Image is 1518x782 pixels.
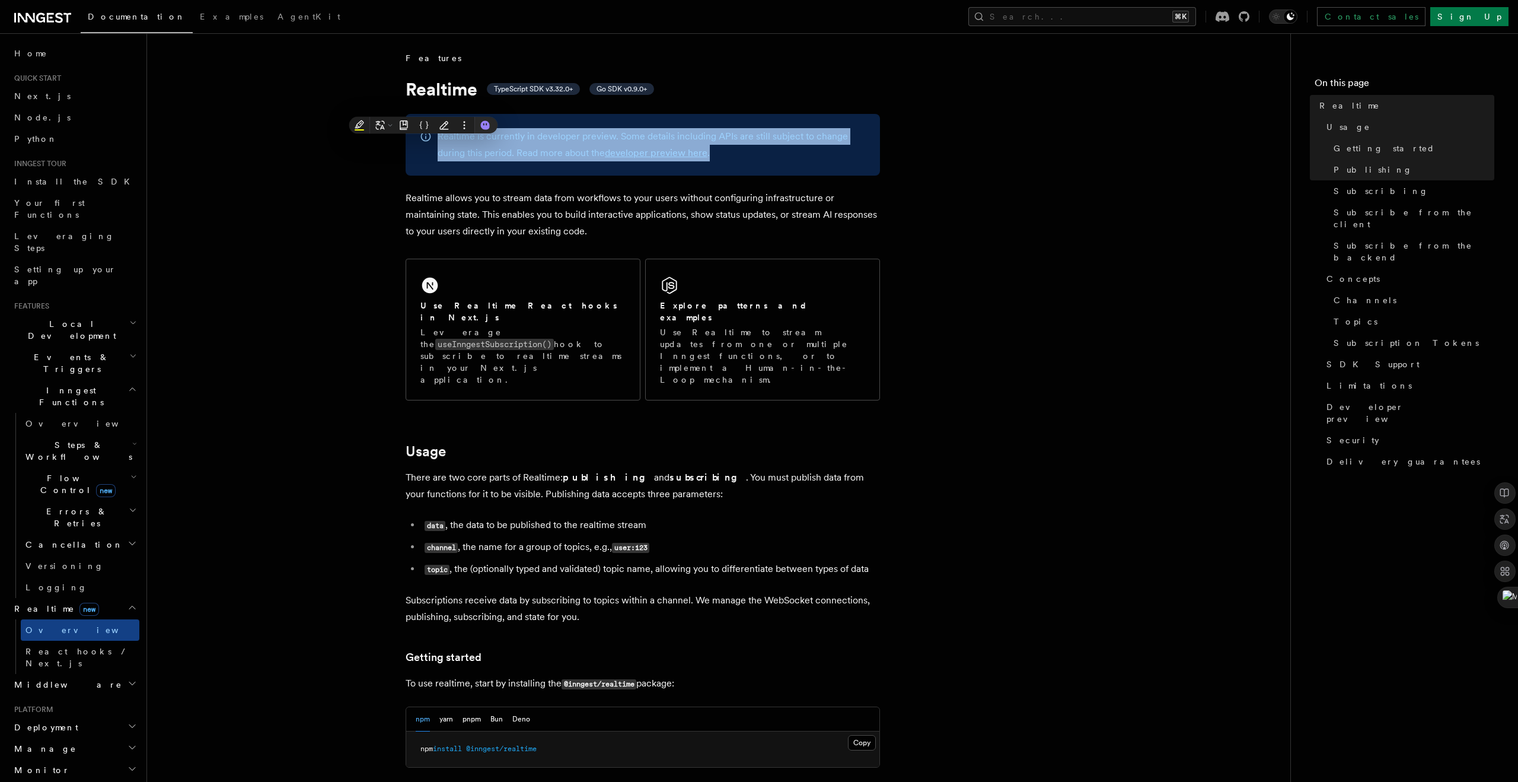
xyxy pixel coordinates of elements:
span: new [96,484,116,497]
a: Home [9,43,139,64]
a: Subscribing [1329,180,1494,202]
span: Documentation [88,12,186,21]
a: Security [1322,430,1494,451]
span: Next.js [14,91,71,101]
a: Subscribe from the backend [1329,235,1494,268]
a: Usage [406,443,446,460]
h1: Realtime [406,78,880,100]
li: , the (optionally typed and validated) topic name, allowing you to differentiate between types of... [421,561,880,578]
span: Go SDK v0.9.0+ [597,84,647,94]
p: Subscriptions receive data by subscribing to topics within a channel. We manage the WebSocket con... [406,592,880,625]
button: Cancellation [21,534,139,555]
a: Getting started [406,649,481,666]
span: Flow Control [21,472,130,496]
h4: On this page [1315,76,1494,95]
strong: subscribing [669,472,746,483]
span: Deployment [9,721,78,733]
h2: Use Realtime React hooks in Next.js [420,300,626,323]
span: new [79,603,99,616]
a: Examples [193,4,270,32]
a: Channels [1329,290,1494,311]
span: Quick start [9,74,61,83]
span: Concepts [1326,273,1380,285]
a: Use Realtime React hooks in Next.jsLeverage theuseInngestSubscription()hook to subscribe to realt... [406,259,640,400]
a: Delivery guarantees [1322,451,1494,472]
button: Toggle dark mode [1269,9,1297,24]
span: Features [9,301,49,311]
span: AgentKit [278,12,340,21]
span: Features [406,52,461,64]
span: Middleware [9,679,122,691]
span: Getting started [1334,142,1435,154]
span: Subscribing [1334,185,1428,197]
li: , the name for a group of topics, e.g., [421,539,880,556]
button: Copy [848,735,876,751]
button: Errors & Retries [21,501,139,534]
button: Steps & Workflows [21,434,139,468]
a: Developer preview [1322,396,1494,430]
button: pnpm [463,707,481,732]
span: Versioning [25,561,104,571]
button: Search...⌘K [968,7,1196,26]
a: Subscribe from the client [1329,202,1494,235]
a: Getting started [1329,138,1494,159]
code: user:123 [612,543,649,553]
a: Publishing [1329,159,1494,180]
span: Errors & Retries [21,506,129,529]
a: React hooks / Next.js [21,641,139,674]
a: Python [9,128,139,150]
button: Middleware [9,674,139,695]
button: Inngest Functions [9,380,139,413]
span: Cancellation [21,539,123,551]
kbd: ⌘K [1172,11,1189,23]
a: Your first Functions [9,192,139,225]
span: Realtime [1319,100,1380,112]
a: Sign Up [1430,7,1509,26]
code: channel [425,543,458,553]
span: SDK Support [1326,358,1420,370]
span: Platform [9,705,53,714]
span: Overview [25,419,148,428]
span: Channels [1334,294,1396,306]
span: Manage [9,743,76,755]
a: Logging [21,577,139,598]
span: Node.js [14,113,71,122]
h2: Explore patterns and examples [660,300,865,323]
span: install [433,745,462,753]
a: Install the SDK [9,171,139,192]
a: Documentation [81,4,193,33]
span: Your first Functions [14,198,85,220]
span: Delivery guarantees [1326,456,1480,468]
span: Topics [1334,316,1377,328]
button: Realtimenew [9,598,139,619]
span: Local Development [9,318,129,342]
p: There are two core parts of Realtime: and . You must publish data from your functions for it to b... [406,469,880,503]
a: developer preview here [605,147,707,158]
button: Flow Controlnew [21,468,139,501]
span: Subscription Tokens [1334,337,1479,349]
a: Concepts [1322,268,1494,290]
button: Manage [9,738,139,759]
span: Security [1326,434,1379,446]
span: Install the SDK [14,177,137,186]
span: Examples [200,12,263,21]
p: Leverage the hook to subscribe to realtime streams in your Next.js application. [420,326,626,386]
code: topic [425,565,449,575]
span: Usage [1326,121,1370,133]
a: Usage [1322,116,1494,138]
a: AgentKit [270,4,347,32]
a: Overview [21,619,139,641]
span: Subscribe from the backend [1334,240,1494,263]
span: Publishing [1334,164,1412,176]
a: Setting up your app [9,259,139,292]
span: Subscribe from the client [1334,206,1494,230]
button: Monitor [9,759,139,781]
span: Leveraging Steps [14,231,114,253]
p: To use realtime, start by installing the package: [406,675,880,692]
span: Setting up your app [14,265,116,286]
p: Realtime allows you to stream data from workflows to your users without configuring infrastructur... [406,190,880,240]
a: Limitations [1322,375,1494,396]
a: Contact sales [1317,7,1425,26]
div: Inngest Functions [9,413,139,598]
a: Next.js [9,85,139,107]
